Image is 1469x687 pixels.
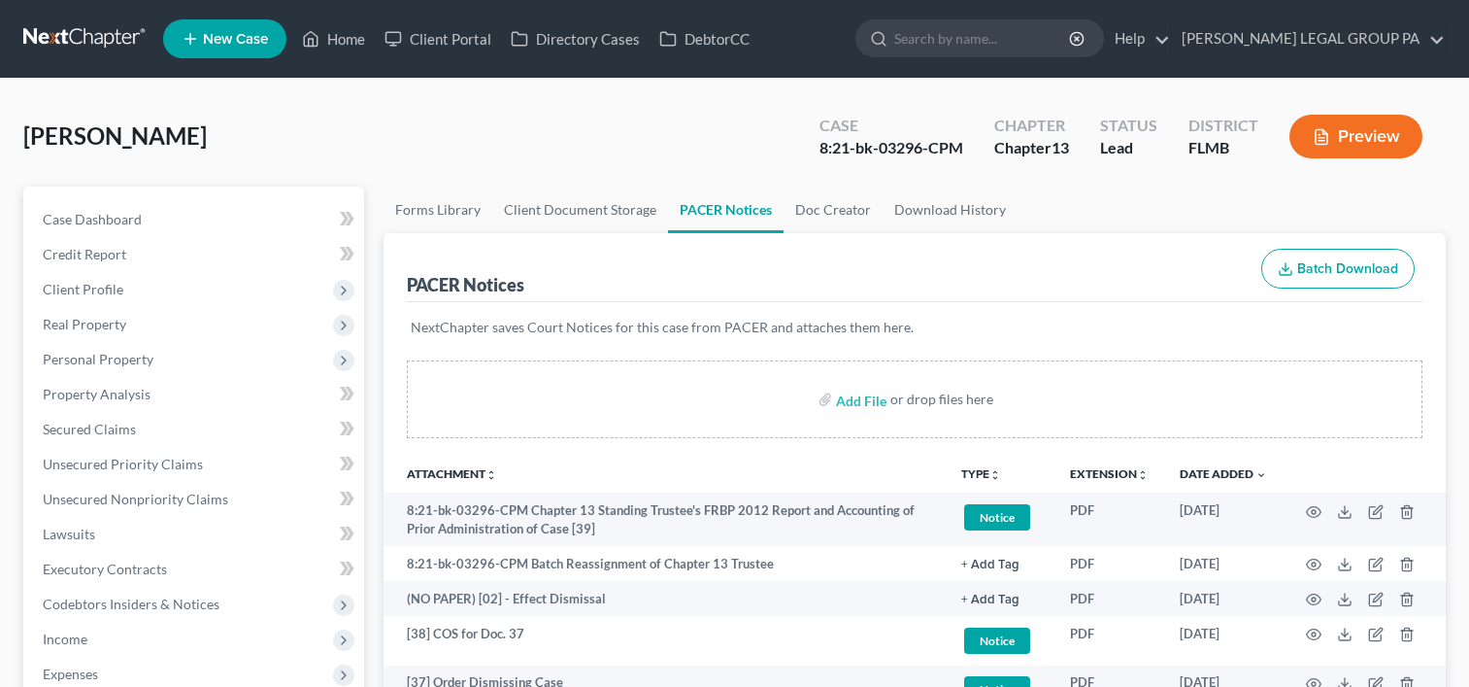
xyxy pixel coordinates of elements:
span: Codebtors Insiders & Notices [43,596,219,612]
a: Property Analysis [27,377,364,412]
span: Notice [964,628,1030,654]
div: Chapter [994,137,1069,159]
td: PDF [1054,546,1164,581]
i: unfold_more [485,469,497,481]
a: Unsecured Priority Claims [27,447,364,482]
a: [PERSON_NAME] LEGAL GROUP PA [1172,21,1445,56]
button: + Add Tag [961,559,1019,571]
span: Executory Contracts [43,561,167,577]
span: Unsecured Nonpriority Claims [43,491,228,507]
a: Doc Creator [784,187,883,233]
td: [DATE] [1164,616,1283,666]
a: Client Portal [375,21,501,56]
p: NextChapter saves Court Notices for this case from PACER and attaches them here. [411,318,1419,337]
td: [38] COS for Doc. 37 [384,616,946,666]
td: [DATE] [1164,546,1283,581]
span: Income [43,631,87,647]
a: Date Added expand_more [1180,466,1267,481]
button: TYPEunfold_more [961,468,1001,481]
span: Property Analysis [43,386,150,402]
div: Status [1100,115,1157,137]
div: Lead [1100,137,1157,159]
button: + Add Tag [961,594,1019,606]
div: District [1188,115,1258,137]
a: Executory Contracts [27,552,364,587]
a: DebtorCC [650,21,759,56]
a: Credit Report [27,237,364,272]
button: Batch Download [1261,249,1415,290]
a: Extensionunfold_more [1070,466,1149,481]
i: expand_more [1255,469,1267,481]
span: Secured Claims [43,421,136,437]
span: Unsecured Priority Claims [43,456,203,472]
button: Preview [1289,115,1422,158]
span: Notice [964,504,1030,531]
div: Case [819,115,963,137]
td: 8:21-bk-03296-CPM Batch Reassignment of Chapter 13 Trustee [384,546,946,581]
div: or drop files here [890,390,993,409]
a: Directory Cases [501,21,650,56]
td: (NO PAPER) [02] - Effect Dismissal [384,581,946,616]
a: Help [1105,21,1170,56]
a: Client Document Storage [492,187,668,233]
i: unfold_more [1137,469,1149,481]
span: Real Property [43,316,126,332]
a: Unsecured Nonpriority Claims [27,482,364,517]
td: PDF [1054,581,1164,616]
div: Chapter [994,115,1069,137]
a: Attachmentunfold_more [407,466,497,481]
a: Home [292,21,375,56]
span: 13 [1052,138,1069,156]
td: PDF [1054,616,1164,666]
span: Personal Property [43,351,153,367]
span: Lawsuits [43,526,95,542]
td: [DATE] [1164,493,1283,546]
span: Expenses [43,666,98,682]
td: PDF [1054,493,1164,546]
a: Case Dashboard [27,202,364,237]
span: [PERSON_NAME] [23,121,207,150]
td: [DATE] [1164,581,1283,616]
a: Lawsuits [27,517,364,552]
span: Batch Download [1297,260,1398,277]
a: Forms Library [384,187,492,233]
a: + Add Tag [961,590,1039,608]
a: PACER Notices [668,187,784,233]
div: FLMB [1188,137,1258,159]
span: Credit Report [43,246,126,262]
span: Case Dashboard [43,211,142,227]
td: 8:21-bk-03296-CPM Chapter 13 Standing Trustee's FRBP 2012 Report and Accounting of Prior Administ... [384,493,946,546]
div: 8:21-bk-03296-CPM [819,137,963,159]
input: Search by name... [894,20,1072,56]
div: PACER Notices [407,273,524,296]
i: unfold_more [989,469,1001,481]
a: Download History [883,187,1018,233]
a: Notice [961,501,1039,533]
a: Secured Claims [27,412,364,447]
span: Client Profile [43,281,123,297]
a: + Add Tag [961,555,1039,573]
span: New Case [203,32,268,47]
a: Notice [961,625,1039,657]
